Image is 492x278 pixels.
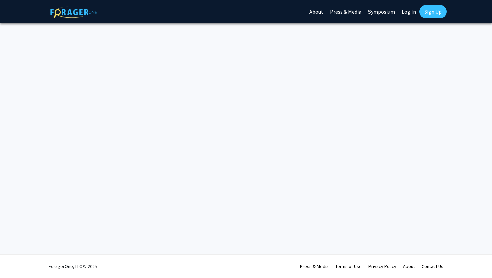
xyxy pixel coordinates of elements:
a: Contact Us [422,263,443,269]
a: Sign Up [419,5,447,18]
a: About [403,263,415,269]
div: ForagerOne, LLC © 2025 [49,255,97,278]
img: ForagerOne Logo [50,6,97,18]
a: Privacy Policy [368,263,396,269]
a: Press & Media [300,263,329,269]
a: Terms of Use [335,263,362,269]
